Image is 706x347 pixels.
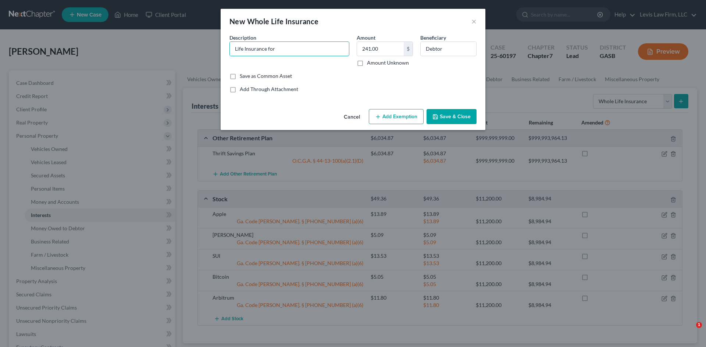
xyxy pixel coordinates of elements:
label: Beneficiary [420,34,446,41]
label: Amount Unknown [367,59,409,66]
div: $ [404,42,413,56]
button: Add Exemption [369,109,424,124]
input: -- [421,42,476,56]
button: Cancel [338,110,366,124]
label: Amount [357,34,375,41]
label: Add Through Attachment [240,86,298,93]
div: New Whole Life Insurance [229,16,319,26]
span: 1 [696,322,702,328]
button: Save & Close [427,109,477,124]
button: × [471,17,477,26]
span: Description [229,35,256,41]
label: Save as Common Asset [240,72,292,80]
iframe: Intercom live chat [681,322,699,340]
input: 0.00 [357,42,404,56]
input: Describe... [230,42,349,56]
